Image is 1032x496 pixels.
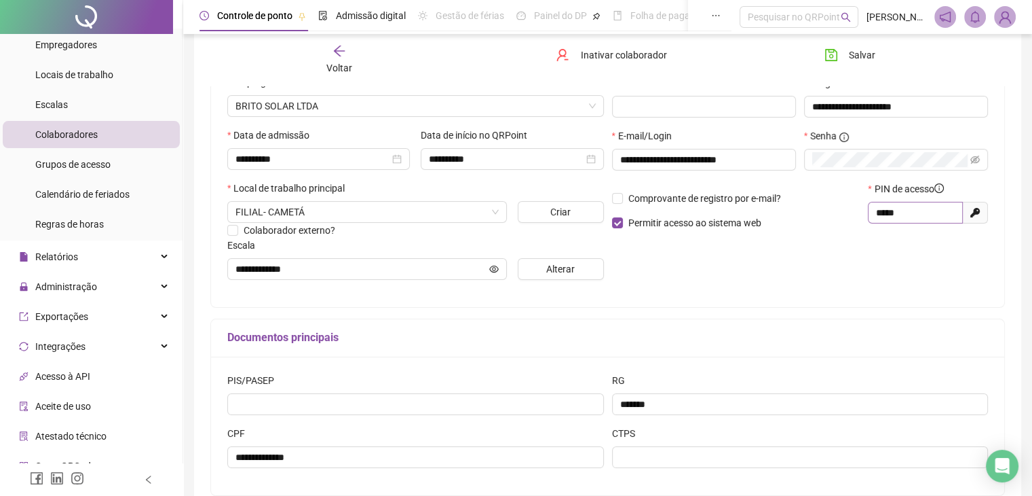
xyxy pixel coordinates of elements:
span: Permitir acesso ao sistema web [628,217,761,228]
span: facebook [30,472,43,485]
span: Gestão de férias [436,10,504,21]
span: ellipsis [711,11,721,20]
span: sun [418,11,427,20]
label: PIS/PASEP [227,373,283,388]
span: Painel do DP [534,10,587,21]
button: Inativar colaborador [546,44,676,66]
span: Criar [550,205,571,219]
label: CPF [227,426,254,441]
span: eye-invisible [970,155,980,164]
span: PIN de acesso [875,181,944,196]
span: [PERSON_NAME] [866,10,926,24]
span: audit [19,402,28,411]
span: left [144,475,153,484]
span: Alterar [546,262,575,277]
span: RUA CORONEL RAIMUNDO LEÃO, 1345 - CENTRO. [235,202,499,222]
span: Exportações [35,311,88,322]
span: BRITO SOLAR LTDA [235,96,596,116]
span: pushpin [592,12,600,20]
span: linkedin [50,472,64,485]
span: search [841,12,851,22]
span: sync [19,342,28,351]
span: Locais de trabalho [35,69,113,80]
span: Acesso à API [35,371,90,382]
span: Salvar [849,48,875,63]
span: Colaborador externo? [244,225,335,236]
label: RG [612,373,634,388]
span: info-circle [839,132,849,142]
span: Relatórios [35,251,78,262]
span: Escalas [35,99,68,110]
span: bell [969,11,981,23]
span: instagram [71,472,84,485]
span: Atestado técnico [35,431,107,442]
button: Alterar [518,258,604,280]
img: 88450 [995,7,1015,27]
button: Criar [518,201,604,223]
span: Controle de ponto [217,10,292,21]
span: file [19,252,28,262]
span: Gerar QRCode [35,461,96,472]
span: notification [939,11,951,23]
span: Integrações [35,341,85,352]
h5: Documentos principais [227,330,988,346]
label: Data de admissão [227,128,318,143]
span: Grupos de acesso [35,159,111,170]
label: Escala [227,238,264,253]
button: Salvar [814,44,885,66]
span: file-done [318,11,328,20]
span: Aceite de uso [35,401,91,412]
span: Calendário de feriados [35,189,130,200]
span: arrow-left [332,44,346,58]
span: dashboard [516,11,526,20]
span: Administração [35,281,97,292]
label: Data de início no QRPoint [421,128,536,143]
div: Open Intercom Messenger [986,450,1018,482]
span: clock-circle [199,11,209,20]
span: Senha [810,128,837,143]
label: E-mail/Login [612,128,681,143]
span: export [19,312,28,321]
span: qrcode [19,461,28,471]
span: api [19,372,28,381]
span: Empregadores [35,39,97,50]
span: Comprovante de registro por e-mail? [628,193,781,204]
span: pushpin [298,12,306,20]
span: lock [19,282,28,291]
span: user-delete [556,48,569,62]
span: book [613,11,622,20]
span: Regras de horas [35,219,104,230]
span: Voltar [326,63,352,73]
span: Colaboradores [35,129,98,140]
span: solution [19,431,28,441]
label: Local de trabalho principal [227,181,353,196]
span: save [824,48,838,62]
span: Admissão digital [336,10,406,21]
label: CTPS [612,426,644,441]
span: eye [489,264,499,274]
span: info-circle [934,183,944,193]
span: Folha de pagamento [630,10,717,21]
span: Inativar colaborador [580,48,666,63]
